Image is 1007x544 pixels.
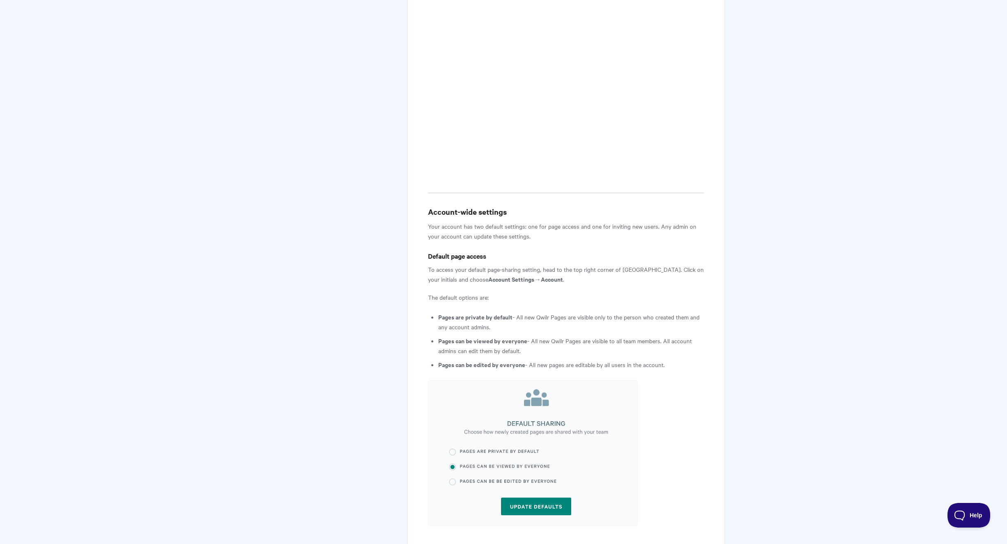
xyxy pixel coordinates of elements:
strong: Pages are private by default [438,312,513,321]
strong: Pages can be edited by everyone [438,360,525,369]
iframe: Vimeo video player [428,21,704,176]
p: The default options are: [428,292,704,302]
p: To access your default page-sharing setting, head to the top right corner of [GEOGRAPHIC_DATA]. C... [428,264,704,284]
h3: Account-wide settings [428,206,704,218]
h4: Default page access [428,251,704,261]
img: file-rkCzmeP2fE.png [428,380,638,526]
li: - All new Qwilr Pages are visible to all team members. All account admins can edit them by default. [438,336,704,356]
p: Your account has two default settings: one for page access and one for inviting new users. Any ad... [428,221,704,241]
strong: Account Settings [488,275,534,283]
iframe: Toggle Customer Support [947,503,991,528]
li: - All new pages are editable by all users in the account. [438,360,704,370]
strong: Pages can be viewed by everyone [438,336,527,345]
strong: Account [541,275,563,283]
li: - All new Qwilr Pages are visible only to the person who created them and any account admins. [438,312,704,332]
